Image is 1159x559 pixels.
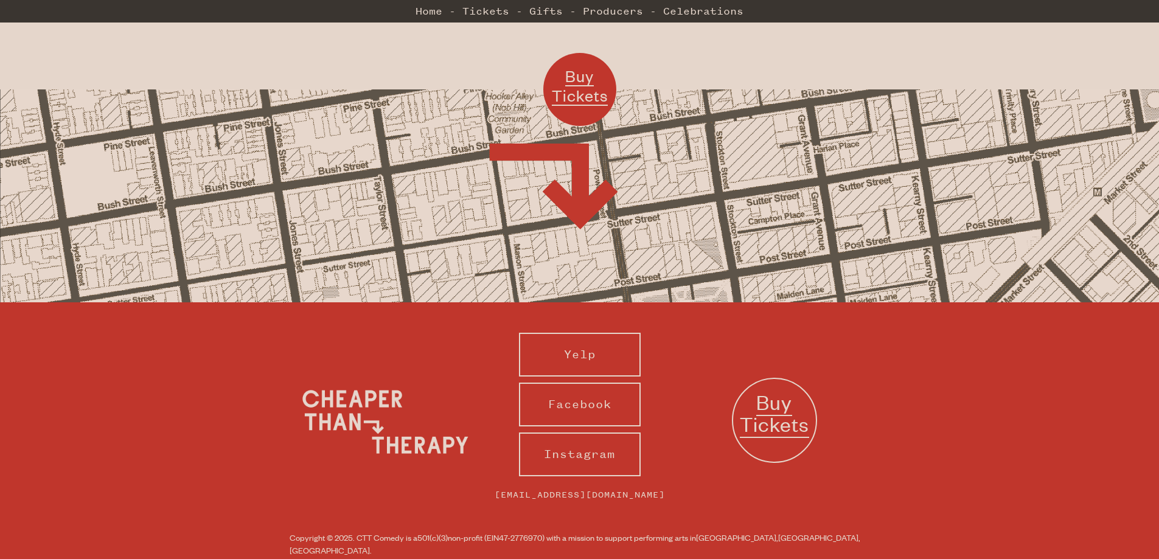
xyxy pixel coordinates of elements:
a: Buy Tickets [543,53,616,126]
small: Copyright © 2025. CTT Comedy is a non-profit (EIN 2776970) with a mission to support performing a... [290,532,869,556]
img: Cheaper Than Therapy [294,376,476,467]
span: [GEOGRAPHIC_DATA], [696,532,778,543]
span: Buy Tickets [740,389,809,438]
span: 47- [499,532,510,543]
a: Facebook [519,383,641,426]
span: Buy Tickets [552,66,608,105]
a: Yelp [519,333,641,377]
a: Instagram [519,432,641,476]
a: Buy Tickets [732,378,817,463]
span: 501(c)(3) [417,532,448,543]
a: [EMAIL_ADDRESS][DOMAIN_NAME] [482,482,677,507]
